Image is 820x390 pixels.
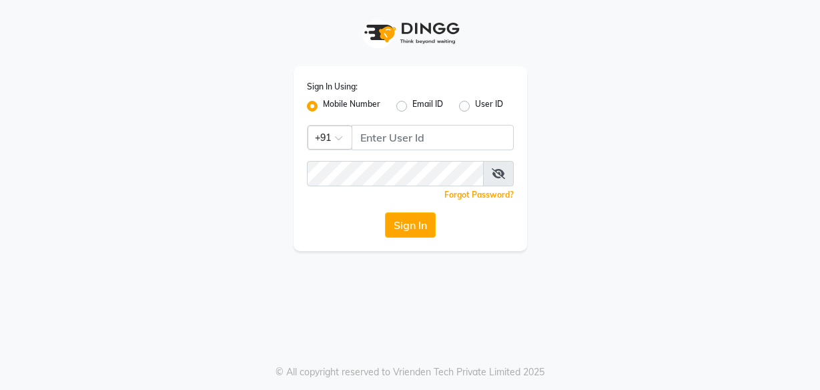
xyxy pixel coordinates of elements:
[307,161,484,186] input: Username
[307,81,358,93] label: Sign In Using:
[357,13,464,53] img: logo1.svg
[412,98,443,114] label: Email ID
[475,98,503,114] label: User ID
[444,190,514,200] a: Forgot Password?
[385,212,436,238] button: Sign In
[352,125,514,150] input: Username
[323,98,380,114] label: Mobile Number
